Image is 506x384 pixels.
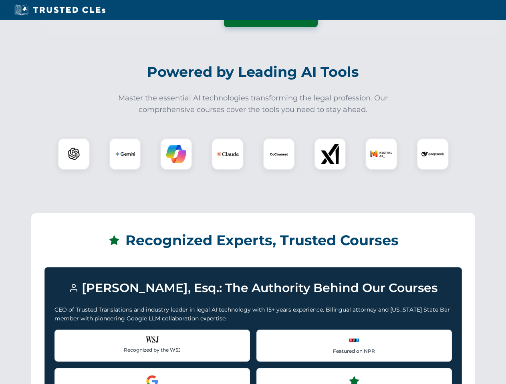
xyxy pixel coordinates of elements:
img: Copilot Logo [166,144,186,164]
div: Mistral AI [365,138,397,170]
img: NPR [348,336,361,344]
div: Claude [212,138,244,170]
div: Copilot [160,138,192,170]
div: CoCounsel [263,138,295,170]
img: Claude Logo [216,143,239,165]
img: xAI Logo [320,144,340,164]
img: ChatGPT Logo [62,142,85,166]
h2: Recognized Experts, Trusted Courses [44,226,462,254]
div: DeepSeek [417,138,449,170]
h2: Powered by Leading AI Tools [31,58,475,86]
img: Gemini Logo [115,144,135,164]
p: CEO of Trusted Translations and industry leader in legal AI technology with 15+ years experience.... [54,305,452,323]
div: ChatGPT [58,138,90,170]
div: xAI [314,138,346,170]
p: Featured on NPR [263,347,445,355]
p: Recognized by the WSJ [61,346,243,354]
img: Mistral AI Logo [370,143,393,165]
img: DeepSeek Logo [421,143,444,165]
div: Gemini [109,138,141,170]
p: Master the essential AI technologies transforming the legal profession. Our comprehensive courses... [113,92,393,116]
h3: [PERSON_NAME], Esq.: The Authority Behind Our Courses [54,277,452,299]
img: Trusted CLEs [12,4,108,16]
img: CoCounsel Logo [269,144,289,164]
img: Wall Street Journal [146,336,159,343]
